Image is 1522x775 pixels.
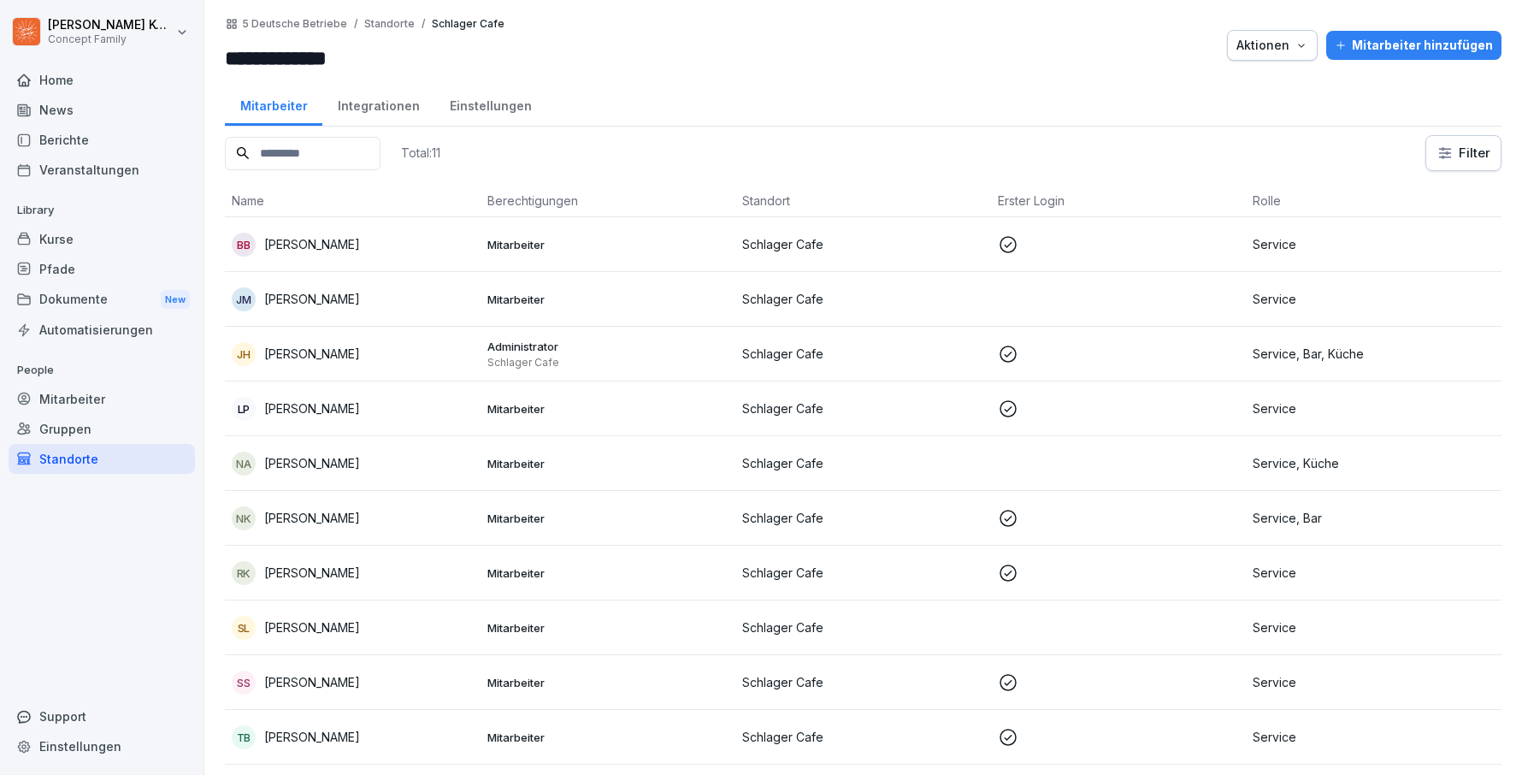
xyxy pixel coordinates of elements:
a: Einstellungen [434,82,546,126]
p: Standorte [364,18,415,30]
p: Mitarbeiter [487,292,729,307]
a: Pfade [9,254,195,284]
p: / [422,18,425,30]
p: [PERSON_NAME] [264,564,360,582]
p: People [9,357,195,384]
div: SS [232,671,256,695]
div: SL [232,616,256,640]
p: / [354,18,357,30]
p: Service [1253,673,1495,691]
p: Schlager Cafe [742,728,984,746]
div: LP [232,397,256,421]
div: TB [232,725,256,749]
a: Mitarbeiter [225,82,322,126]
div: BB [232,233,256,257]
p: Service [1253,290,1495,308]
p: Schlager Cafe [742,235,984,253]
p: Administrator [487,339,729,354]
p: Mitarbeiter [487,675,729,690]
p: Mitarbeiter [487,456,729,471]
p: [PERSON_NAME] [264,509,360,527]
div: JM [232,287,256,311]
p: Mitarbeiter [487,237,729,252]
div: JH [232,342,256,366]
p: [PERSON_NAME] [264,673,360,691]
p: Mitarbeiter [487,565,729,581]
div: NK [232,506,256,530]
p: Schlager Cafe [742,618,984,636]
th: Name [225,185,481,217]
button: Filter [1426,136,1501,170]
th: Rolle [1246,185,1501,217]
a: News [9,95,195,125]
p: [PERSON_NAME] [264,235,360,253]
p: [PERSON_NAME] [264,399,360,417]
p: [PERSON_NAME] Komarov [48,18,173,33]
p: [PERSON_NAME] [264,345,360,363]
p: Mitarbeiter [487,401,729,417]
p: Schlager Cafe [742,399,984,417]
p: Mitarbeiter [487,730,729,745]
p: Mitarbeiter [487,511,729,526]
div: Support [9,701,195,731]
p: Schlager Cafe [742,345,984,363]
p: Service [1253,564,1495,582]
th: Standort [735,185,991,217]
p: Schlager Cafe [742,673,984,691]
p: Service, Küche [1253,454,1495,472]
p: Total: 11 [401,145,440,161]
p: Service [1253,618,1495,636]
div: New [161,290,190,310]
p: Concept Family [48,33,173,45]
a: Veranstaltungen [9,155,195,185]
button: Aktionen [1227,30,1318,61]
div: Dokumente [9,284,195,316]
a: Einstellungen [9,731,195,761]
a: Standorte [9,444,195,474]
button: Mitarbeiter hinzufügen [1326,31,1501,60]
a: Automatisierungen [9,315,195,345]
a: Integrationen [322,82,434,126]
div: RK [232,561,256,585]
p: Service [1253,235,1495,253]
a: Berichte [9,125,195,155]
th: Erster Login [991,185,1247,217]
a: Home [9,65,195,95]
p: Mitarbeiter [487,620,729,636]
div: Filter [1436,145,1490,162]
div: NA [232,452,256,476]
a: Kurse [9,224,195,254]
a: 5 Deutsche Betriebe [242,18,347,30]
p: [PERSON_NAME] [264,728,360,746]
p: [PERSON_NAME] [264,290,360,308]
div: Mitarbeiter hinzufügen [1335,36,1493,55]
p: Service [1253,728,1495,746]
p: Schlager Cafe [742,564,984,582]
th: Berechtigungen [481,185,736,217]
p: Service, Bar [1253,509,1495,527]
p: Service, Bar, Küche [1253,345,1495,363]
p: Schlager Cafe [432,18,504,30]
p: [PERSON_NAME] [264,454,360,472]
p: Library [9,197,195,224]
p: Schlager Cafe [742,454,984,472]
a: Gruppen [9,414,195,444]
p: [PERSON_NAME] [264,618,360,636]
a: Mitarbeiter [9,384,195,414]
p: Schlager Cafe [487,356,729,370]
